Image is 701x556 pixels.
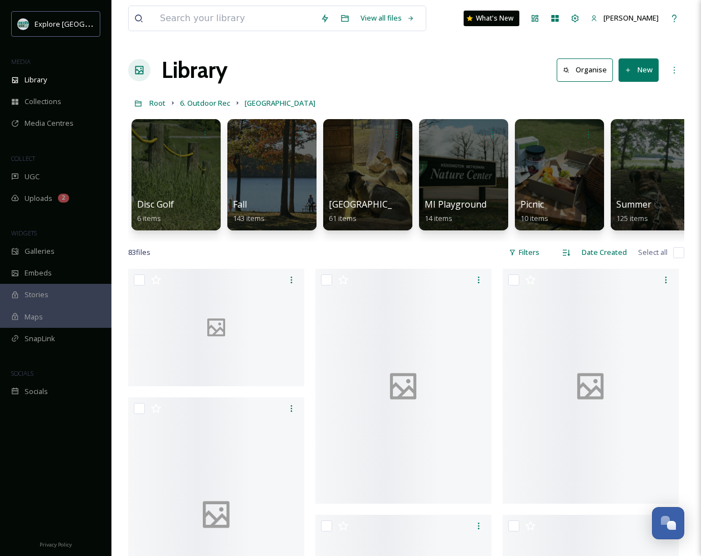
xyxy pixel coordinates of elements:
[137,198,174,210] span: Disc Golf
[180,98,230,108] span: 6. Outdoor Rec
[233,199,265,223] a: Fall143 items
[11,229,37,237] span: WIDGETS
[11,57,31,66] span: MEDIA
[329,199,418,223] a: [GEOGRAPHIC_DATA]61 items
[149,98,165,108] span: Root
[520,199,548,223] a: Picnic10 items
[25,75,47,85] span: Library
[18,18,29,29] img: 67e7af72-b6c8-455a-acf8-98e6fe1b68aa.avif
[576,242,632,263] div: Date Created
[25,118,74,129] span: Media Centres
[162,53,227,87] a: Library
[25,268,52,278] span: Embeds
[638,247,668,258] span: Select all
[25,386,48,397] span: Socials
[137,213,161,223] span: 6 items
[603,13,659,23] span: [PERSON_NAME]
[652,507,684,539] button: Open Chat
[40,537,72,550] a: Privacy Policy
[25,171,40,182] span: UGC
[329,198,418,210] span: [GEOGRAPHIC_DATA]
[233,198,247,210] span: Fall
[245,96,315,110] a: [GEOGRAPHIC_DATA]
[557,58,613,81] button: Organise
[616,213,648,223] span: 125 items
[616,198,651,210] span: Summer
[180,96,230,110] a: 6. Outdoor Rec
[25,246,55,257] span: Galleries
[154,6,315,31] input: Search your library
[245,98,315,108] span: [GEOGRAPHIC_DATA]
[464,11,519,26] a: What's New
[233,213,265,223] span: 143 items
[128,247,150,258] span: 83 file s
[149,96,165,110] a: Root
[355,7,420,29] a: View all files
[25,96,61,107] span: Collections
[25,193,52,204] span: Uploads
[520,198,544,210] span: Picnic
[425,199,486,223] a: MI Playground14 items
[520,213,548,223] span: 10 items
[503,242,545,263] div: Filters
[11,369,33,377] span: SOCIALS
[616,199,651,223] a: Summer125 items
[329,213,357,223] span: 61 items
[619,58,659,81] button: New
[25,312,43,322] span: Maps
[25,333,55,344] span: SnapLink
[35,18,188,29] span: Explore [GEOGRAPHIC_DATA][PERSON_NAME]
[137,199,174,223] a: Disc Golf6 items
[425,213,452,223] span: 14 items
[58,194,69,203] div: 2
[25,289,48,300] span: Stories
[40,541,72,548] span: Privacy Policy
[11,154,35,163] span: COLLECT
[585,7,664,29] a: [PERSON_NAME]
[425,198,486,210] span: MI Playground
